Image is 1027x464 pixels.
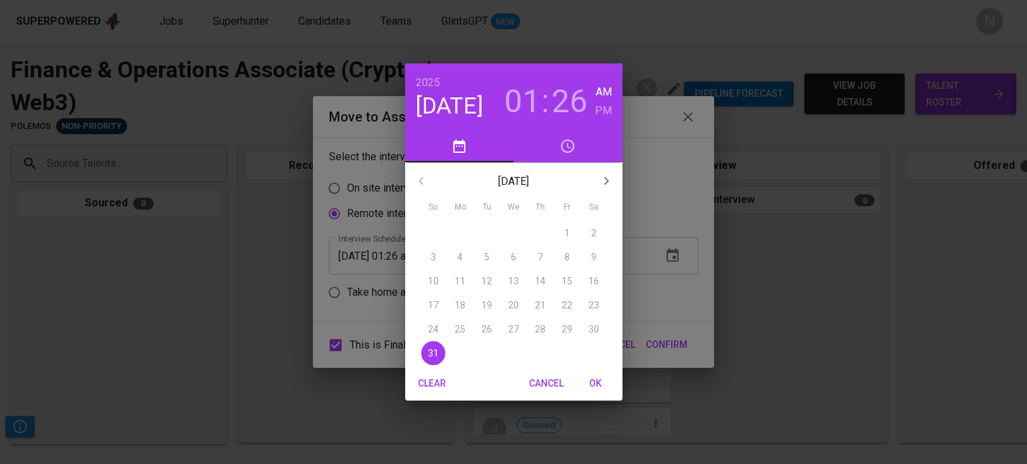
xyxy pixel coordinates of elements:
button: 26 [552,83,588,120]
h3: : [542,83,549,120]
button: OK [574,371,617,396]
button: [DATE] [416,92,483,120]
p: 31 [428,346,439,360]
span: Tu [475,201,499,214]
span: OK [580,375,612,392]
span: Su [421,201,445,214]
p: [DATE] [437,174,590,190]
button: 31 [421,341,445,365]
span: Th [528,201,552,214]
span: Clear [416,375,448,392]
span: Sa [582,201,606,214]
span: Fr [555,201,579,214]
button: 01 [504,83,540,120]
button: Clear [411,371,453,396]
button: 2025 [416,73,440,92]
span: Cancel [529,375,564,392]
span: Mo [448,201,472,214]
button: AM [595,83,612,101]
span: We [501,201,526,214]
button: PM [595,101,612,120]
button: Cancel [524,371,569,396]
